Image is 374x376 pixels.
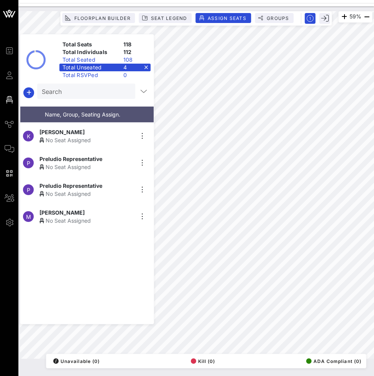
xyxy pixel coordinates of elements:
div: Total Individuals [59,48,120,56]
div: Total RSVPed [59,71,120,79]
span: Kill (0) [191,358,215,364]
div: 112 [120,48,151,56]
div: 108 [120,56,151,64]
span: K [27,133,30,140]
span: Unavailable (0) [53,358,100,364]
span: Seat Legend [151,15,187,21]
button: Floorplan Builder [62,13,135,23]
span: [PERSON_NAME] [39,209,85,217]
div: Total Seated [59,56,120,64]
span: P [27,160,30,166]
div: 0 [120,71,151,79]
span: Name, Group, Seating Assign. [45,111,120,118]
div: Total Seats [59,41,120,48]
button: /Unavailable (0) [51,356,100,366]
span: Floorplan Builder [74,15,130,21]
div: No Seat Assigned [39,217,134,225]
button: Groups [255,13,294,23]
button: Kill (0) [189,356,215,366]
span: Assign Seats [207,15,246,21]
span: Preludio Representative [39,182,102,190]
div: / [53,358,59,364]
div: No Seat Assigned [39,190,134,198]
span: P [27,187,30,193]
span: [PERSON_NAME] [39,128,85,136]
div: No Seat Assigned [39,136,134,144]
div: No Seat Assigned [39,163,134,171]
div: Total Unseated [59,64,120,71]
button: Seat Legend [139,13,192,23]
div: 118 [120,41,151,48]
span: ADA Compliant (0) [306,358,361,364]
button: Assign Seats [196,13,251,23]
span: M [26,213,31,220]
div: 4 [120,64,151,71]
span: Groups [266,15,289,21]
div: 59% [338,11,372,23]
button: ADA Compliant (0) [304,356,361,366]
span: Preludio Representative [39,155,102,163]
